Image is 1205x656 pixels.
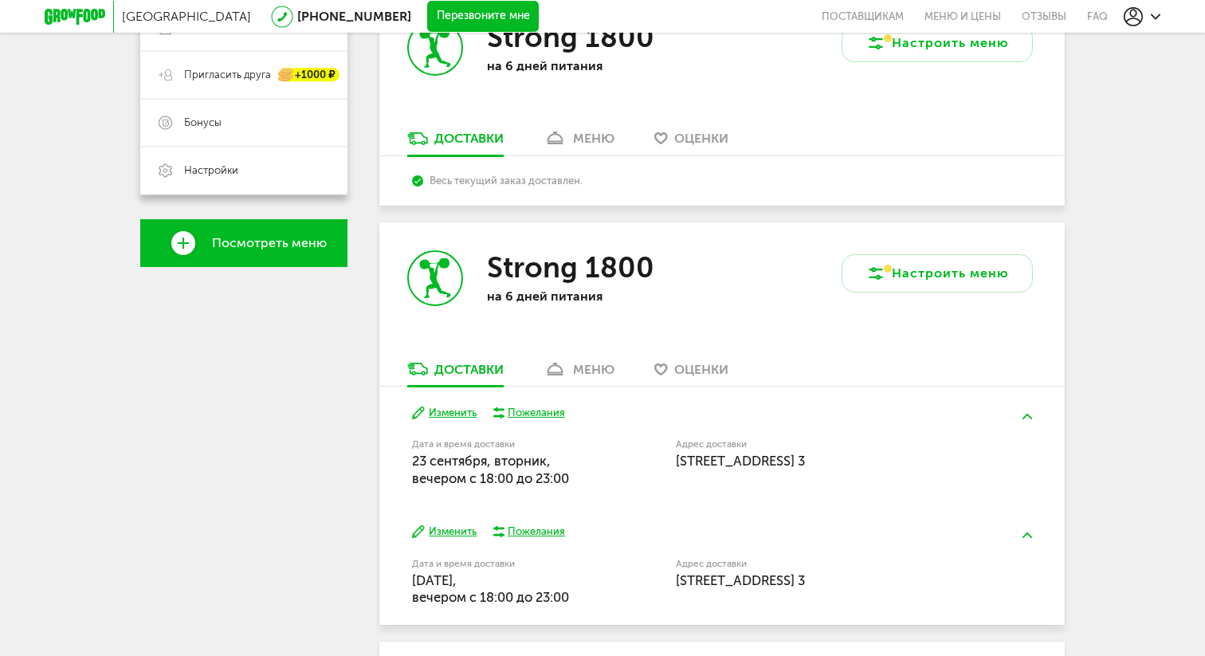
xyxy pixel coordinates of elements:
[140,147,347,194] a: Настройки
[676,560,973,568] label: Адрес доставки
[1022,414,1032,419] img: arrow-up-green.5eb5f82.svg
[493,524,565,539] button: Пожелания
[212,236,327,250] span: Посмотреть меню
[122,9,251,24] span: [GEOGRAPHIC_DATA]
[646,130,736,155] a: Оценки
[676,453,805,469] span: [STREET_ADDRESS] 3
[412,572,569,605] span: [DATE], вечером c 18:00 до 23:00
[140,99,347,147] a: Бонусы
[412,560,595,568] label: Дата и время доставки
[412,440,595,449] label: Дата и время доставки
[646,360,736,386] a: Оценки
[412,406,477,421] button: Изменить
[297,9,411,24] a: [PHONE_NUMBER]
[674,131,728,146] span: Оценки
[427,1,539,33] button: Перезвоните мне
[573,362,614,377] div: меню
[140,219,347,267] a: Посмотреть меню
[487,58,694,73] p: на 6 дней питания
[184,68,271,82] span: Пригласить друга
[508,406,565,420] div: Пожелания
[493,406,565,420] button: Пожелания
[674,362,728,377] span: Оценки
[573,131,614,146] div: меню
[412,453,569,485] span: 23 сентября, вторник, вечером c 18:00 до 23:00
[536,360,622,386] a: меню
[279,69,340,82] div: +1000 ₽
[399,360,512,386] a: Доставки
[842,24,1033,62] button: Настроить меню
[412,175,1031,187] div: Весь текущий заказ доставлен.
[536,130,622,155] a: меню
[434,362,504,377] div: Доставки
[676,440,973,449] label: Адрес доставки
[1022,532,1032,538] img: arrow-up-green.5eb5f82.svg
[842,254,1033,293] button: Настроить меню
[184,163,238,178] span: Настройки
[487,289,694,304] p: на 6 дней питания
[508,524,565,539] div: Пожелания
[412,524,477,540] button: Изменить
[184,116,222,130] span: Бонусы
[676,572,805,588] span: [STREET_ADDRESS] 3
[487,250,654,285] h3: Strong 1800
[399,130,512,155] a: Доставки
[434,131,504,146] div: Доставки
[487,20,654,54] h3: Strong 1800
[140,51,347,99] a: Пригласить друга +1000 ₽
